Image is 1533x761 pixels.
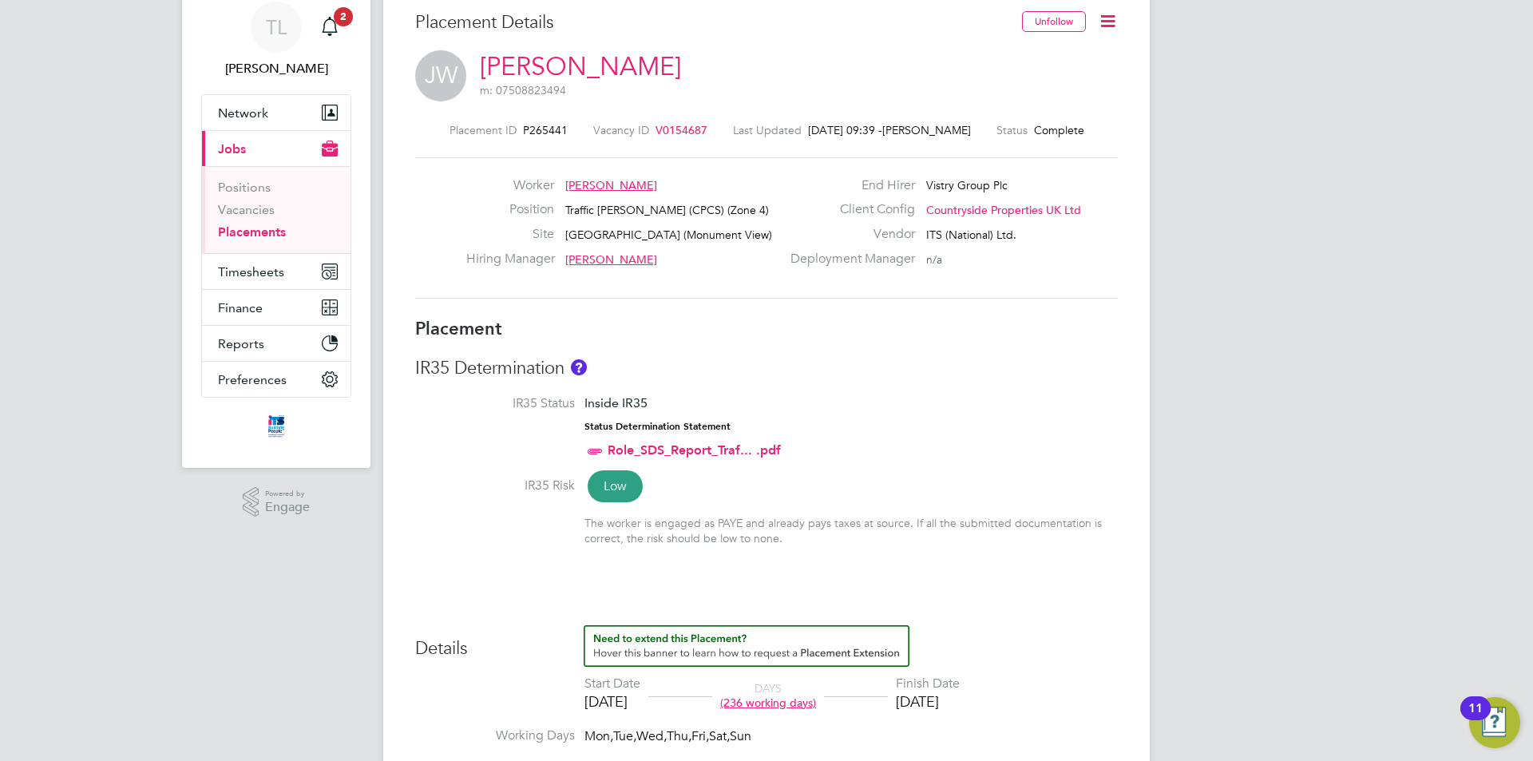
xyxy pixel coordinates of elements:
div: Jobs [202,166,351,253]
button: How to extend a Placement? [584,625,909,667]
strong: Status Determination Statement [584,421,731,432]
a: Positions [218,180,271,195]
span: (236 working days) [720,696,816,710]
button: Preferences [202,362,351,397]
label: Placement ID [450,123,517,137]
span: [PERSON_NAME] [565,178,657,192]
span: Network [218,105,268,121]
a: Role_SDS_Report_Traf... .pdf [608,442,781,458]
div: Start Date [584,676,640,692]
a: Go to home page [201,414,351,439]
h3: Placement Details [415,11,1010,34]
button: Unfollow [1022,11,1086,32]
div: The worker is engaged as PAYE and already pays taxes at source. If all the submitted documentatio... [584,516,1118,545]
span: [DATE] 09:39 - [808,123,882,137]
span: JW [415,50,466,101]
label: Working Days [415,727,575,744]
label: Position [466,201,554,218]
span: n/a [926,252,942,267]
button: Jobs [202,131,351,166]
label: IR35 Status [415,395,575,412]
div: [DATE] [896,692,960,711]
span: [PERSON_NAME] [882,123,971,137]
div: 11 [1468,708,1483,729]
label: Hiring Manager [466,251,554,268]
label: Client Config [781,201,915,218]
img: itsconstruction-logo-retina.png [265,414,287,439]
label: End Hirer [781,177,915,194]
button: Timesheets [202,254,351,289]
h3: IR35 Determination [415,357,1118,380]
span: Mon, [584,728,613,744]
label: Vendor [781,226,915,243]
span: m: 07508823494 [480,83,566,97]
span: Thu, [667,728,691,744]
a: 2 [314,2,346,53]
button: Finance [202,290,351,325]
span: Inside IR35 [584,395,648,410]
span: Vistry Group Plc [926,178,1008,192]
span: Countryside Properties UK Ltd [926,203,1081,217]
label: Last Updated [733,123,802,137]
span: Wed, [636,728,667,744]
span: 2 [334,7,353,26]
span: Tue, [613,728,636,744]
label: Deployment Manager [781,251,915,268]
span: [PERSON_NAME] [565,252,657,267]
span: Finance [218,300,263,315]
span: P265441 [523,123,568,137]
button: Reports [202,326,351,361]
label: Status [996,123,1028,137]
label: Vacancy ID [593,123,649,137]
span: Engage [265,501,310,514]
span: Timesheets [218,264,284,279]
span: Powered by [265,487,310,501]
span: ITS (National) Ltd. [926,228,1016,242]
span: Reports [218,336,264,351]
span: Traffic [PERSON_NAME] (CPCS) (Zone 4) [565,203,769,217]
span: Low [588,470,643,502]
a: TL[PERSON_NAME] [201,2,351,78]
span: Sun [730,728,751,744]
span: [GEOGRAPHIC_DATA] (Monument View) [565,228,772,242]
h3: Details [415,625,1118,660]
b: Placement [415,318,502,339]
div: DAYS [712,681,824,710]
div: Finish Date [896,676,960,692]
span: Preferences [218,372,287,387]
span: TL [266,17,287,38]
label: Worker [466,177,554,194]
span: Fri, [691,728,709,744]
label: IR35 Risk [415,478,575,494]
span: Jobs [218,141,246,157]
a: Placements [218,224,286,240]
a: Powered byEngage [243,487,311,517]
span: V0154687 [656,123,707,137]
button: About IR35 [571,359,587,375]
a: Vacancies [218,202,275,217]
span: Sat, [709,728,730,744]
span: Tim Lerwill [201,59,351,78]
button: Network [202,95,351,130]
span: Complete [1034,123,1084,137]
a: [PERSON_NAME] [480,51,681,82]
label: Site [466,226,554,243]
button: Open Resource Center, 11 new notifications [1469,697,1520,748]
div: [DATE] [584,692,640,711]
